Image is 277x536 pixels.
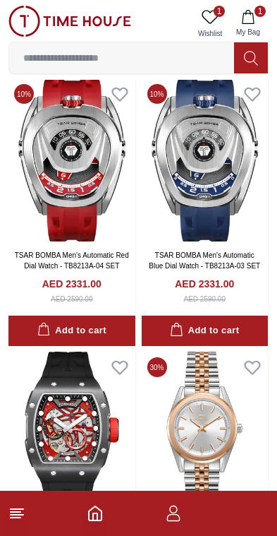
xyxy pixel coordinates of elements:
span: My Bag [230,27,266,37]
div: Add to cart [37,323,106,339]
button: 1My Bag [228,6,269,42]
a: Home [87,505,104,522]
img: Slazenger Women's Analog Silver Dial Watch - SL.9.2463.3.04 [142,352,269,515]
a: TSAR BOMBA Men's Automatic Red Dial Watch - TB8213A-04 SET [15,251,129,270]
span: 1 [254,6,266,17]
span: 1 [214,6,225,17]
div: AED 2590.00 [184,294,226,304]
h4: AED 2331.00 [175,277,234,291]
img: TSAR BOMBA Men's Automatic Red Dial Watch - TB8213A-04 SET [8,78,135,242]
a: 1Wishlist [192,6,228,42]
div: Add to cart [170,323,239,339]
span: 10 % [14,84,34,104]
img: TORNADO Autonova Men's Automatic Red Dial Watch - T24302-XSBB [8,352,135,515]
button: Add to cart [142,316,269,346]
img: TSAR BOMBA Men's Automatic Blue Dial Watch - TB8213A-03 SET [142,78,269,242]
h4: AED 2331.00 [42,277,101,291]
span: 10 % [147,84,167,104]
span: 30 % [147,357,167,377]
button: Add to cart [8,316,135,346]
a: TSAR BOMBA Men's Automatic Blue Dial Watch - TB8213A-03 SET [149,251,260,270]
div: AED 2590.00 [51,294,93,304]
img: ... [8,6,131,37]
span: Wishlist [192,28,228,39]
